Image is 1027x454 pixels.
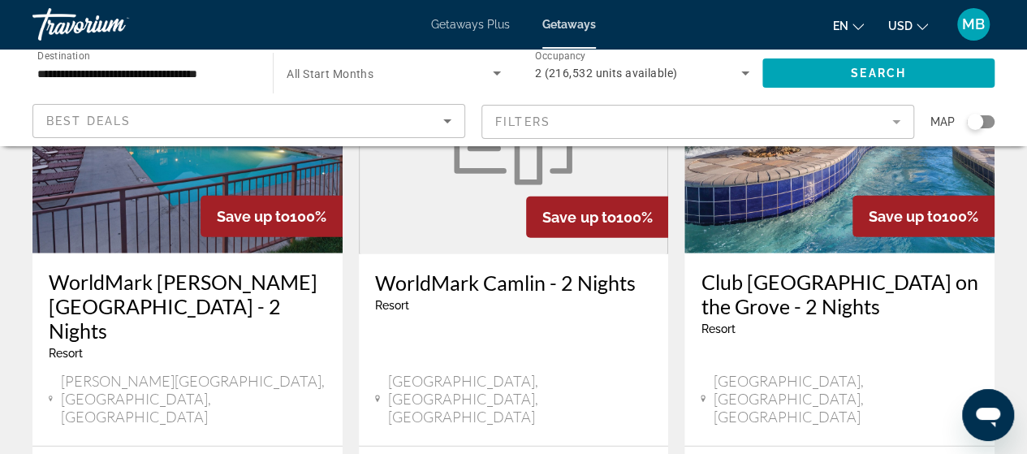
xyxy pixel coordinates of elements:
[287,67,373,80] span: All Start Months
[481,104,914,140] button: Filter
[542,18,596,31] a: Getaways
[851,67,906,80] span: Search
[962,389,1014,441] iframe: Button to launch messaging window
[46,115,131,128] span: Best Deals
[49,270,326,343] a: WorldMark [PERSON_NAME][GEOGRAPHIC_DATA] - 2 Nights
[952,7,995,41] button: User Menu
[49,347,83,360] span: Resort
[375,299,409,312] span: Resort
[535,67,678,80] span: 2 (216,532 units available)
[852,196,995,237] div: 100%
[388,372,653,426] span: [GEOGRAPHIC_DATA], [GEOGRAPHIC_DATA], [GEOGRAPHIC_DATA]
[888,19,913,32] span: USD
[46,111,451,131] mat-select: Sort by
[431,18,510,31] a: Getaways Plus
[37,50,90,61] span: Destination
[535,50,586,62] span: Occupancy
[869,208,942,225] span: Save up to
[542,209,615,226] span: Save up to
[930,110,955,133] span: Map
[526,197,668,238] div: 100%
[833,19,848,32] span: en
[714,372,978,426] span: [GEOGRAPHIC_DATA], [GEOGRAPHIC_DATA], [GEOGRAPHIC_DATA]
[217,208,290,225] span: Save up to
[962,16,985,32] span: MB
[701,270,978,318] a: Club [GEOGRAPHIC_DATA] on the Grove - 2 Nights
[701,322,735,335] span: Resort
[888,14,928,37] button: Change currency
[375,270,653,295] a: WorldMark Camlin - 2 Nights
[762,58,995,88] button: Search
[32,3,195,45] a: Travorium
[201,196,343,237] div: 100%
[61,372,326,426] span: [PERSON_NAME][GEOGRAPHIC_DATA], [GEOGRAPHIC_DATA], [GEOGRAPHIC_DATA]
[833,14,864,37] button: Change language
